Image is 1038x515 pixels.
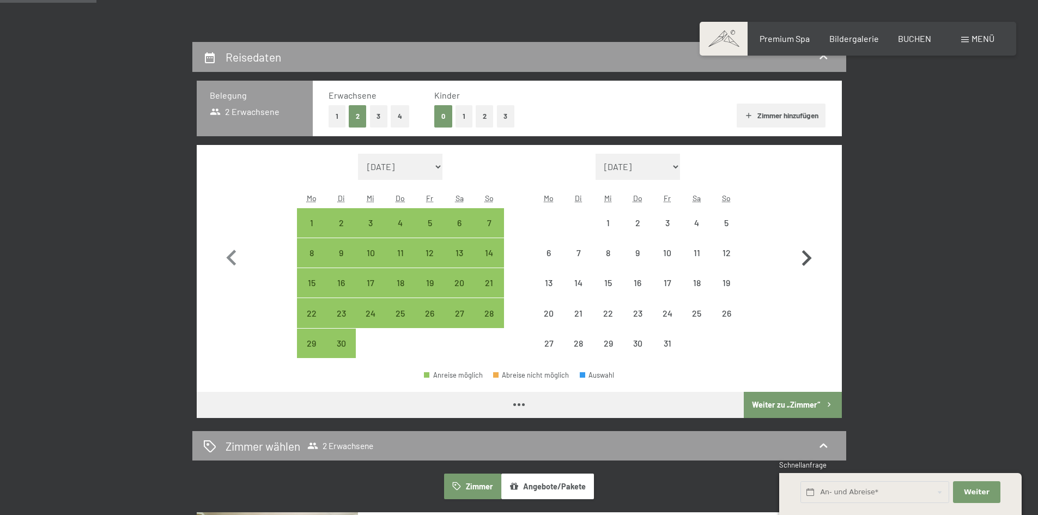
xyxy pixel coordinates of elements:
div: 19 [416,278,444,306]
div: 28 [565,339,592,366]
div: 27 [446,309,473,336]
div: Anreise nicht möglich [593,298,623,328]
div: Mon Sep 01 2025 [297,208,326,238]
a: BUCHEN [898,33,931,44]
div: Anreise nicht möglich [652,298,682,328]
div: Anreise möglich [474,238,503,268]
abbr: Freitag [664,193,671,203]
abbr: Mittwoch [367,193,374,203]
div: Tue Sep 02 2025 [326,208,356,238]
div: 26 [416,309,444,336]
div: Tue Sep 16 2025 [326,268,356,298]
div: Sat Sep 20 2025 [445,268,474,298]
div: Tue Oct 07 2025 [564,238,593,268]
div: Fri Oct 10 2025 [652,238,682,268]
div: Anreise nicht möglich [652,208,682,238]
span: 2 Erwachsene [210,106,280,118]
div: Anreise nicht möglich [712,268,741,298]
div: 25 [683,309,711,336]
div: Tue Oct 14 2025 [564,268,593,298]
div: Anreise nicht möglich [593,268,623,298]
div: Anreise möglich [326,238,356,268]
div: 15 [298,278,325,306]
div: Anreise nicht möglich [534,298,563,328]
div: 12 [416,249,444,276]
div: 5 [416,219,444,246]
div: Mon Sep 29 2025 [297,329,326,358]
button: Nächster Monat [791,154,822,359]
div: 18 [387,278,414,306]
div: Anreise möglich [415,238,445,268]
div: Sun Oct 12 2025 [712,238,741,268]
div: Anreise nicht möglich [652,329,682,358]
div: 16 [624,278,651,306]
div: Fri Sep 26 2025 [415,298,445,328]
div: Fri Oct 31 2025 [652,329,682,358]
abbr: Montag [307,193,317,203]
div: 11 [387,249,414,276]
div: Sun Oct 19 2025 [712,268,741,298]
div: Anreise möglich [445,238,474,268]
div: Fri Oct 03 2025 [652,208,682,238]
div: 15 [594,278,622,306]
div: 27 [535,339,562,366]
div: 24 [357,309,384,336]
div: Anreise möglich [474,208,503,238]
div: Mon Sep 15 2025 [297,268,326,298]
div: Thu Sep 18 2025 [386,268,415,298]
a: Premium Spa [760,33,810,44]
div: Anreise möglich [326,329,356,358]
div: 31 [653,339,681,366]
div: Anreise möglich [356,238,385,268]
div: 21 [565,309,592,336]
div: 5 [713,219,740,246]
div: Anreise nicht möglich [623,298,652,328]
div: 22 [594,309,622,336]
div: Fri Sep 12 2025 [415,238,445,268]
div: 7 [475,219,502,246]
div: Anreise nicht möglich [564,238,593,268]
div: Sat Oct 18 2025 [682,268,712,298]
button: Weiter [953,481,1000,504]
div: Auswahl [580,372,615,379]
div: Wed Sep 24 2025 [356,298,385,328]
button: Vorheriger Monat [216,154,247,359]
div: Anreise möglich [326,298,356,328]
div: 17 [357,278,384,306]
div: Anreise möglich [297,208,326,238]
abbr: Donnerstag [633,193,642,203]
div: 14 [565,278,592,306]
span: 2 Erwachsene [307,440,373,451]
div: Wed Sep 03 2025 [356,208,385,238]
div: 24 [653,309,681,336]
div: Thu Oct 02 2025 [623,208,652,238]
div: Wed Oct 08 2025 [593,238,623,268]
button: Zimmer [444,474,501,499]
div: Thu Sep 11 2025 [386,238,415,268]
div: Sun Sep 14 2025 [474,238,503,268]
h2: Zimmer wählen [226,438,300,454]
div: 8 [298,249,325,276]
div: Anreise möglich [445,298,474,328]
span: Menü [972,33,994,44]
span: Erwachsene [329,90,377,100]
div: Anreise nicht möglich [682,208,712,238]
div: Anreise nicht möglich [623,268,652,298]
div: 13 [446,249,473,276]
div: 1 [594,219,622,246]
div: 23 [624,309,651,336]
div: Tue Oct 28 2025 [564,329,593,358]
div: Anreise nicht möglich [534,329,563,358]
div: Wed Oct 01 2025 [593,208,623,238]
button: 2 [476,105,494,128]
div: Thu Oct 16 2025 [623,268,652,298]
div: Anreise nicht möglich [712,208,741,238]
div: Anreise möglich [356,268,385,298]
div: Anreise nicht möglich [593,238,623,268]
div: 29 [594,339,622,366]
div: 3 [653,219,681,246]
div: Sat Sep 13 2025 [445,238,474,268]
div: Anreise möglich [445,208,474,238]
abbr: Sonntag [722,193,731,203]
